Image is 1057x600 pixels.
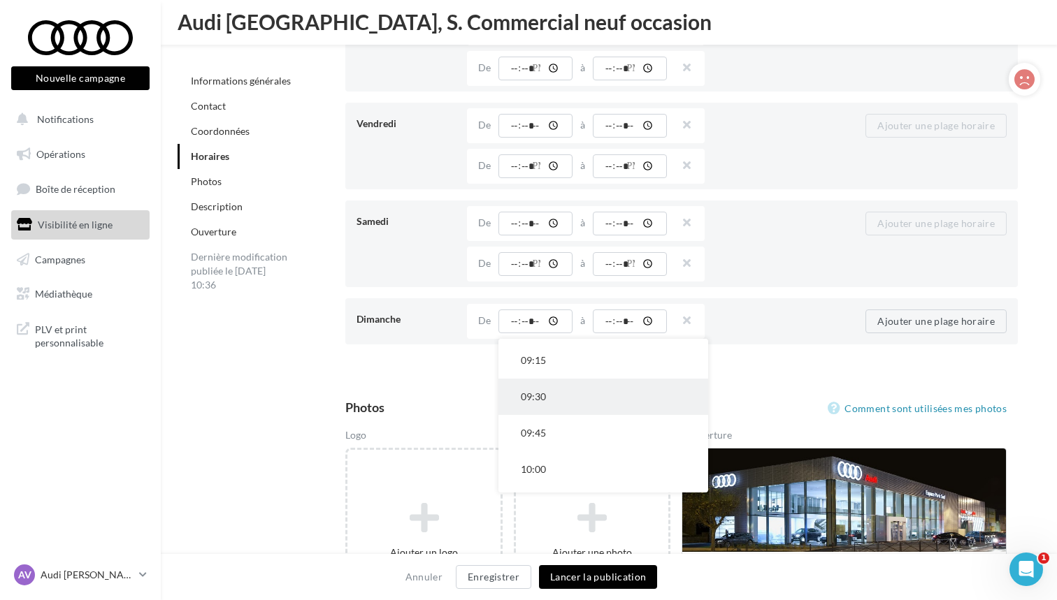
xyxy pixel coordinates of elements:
label: à [580,258,585,268]
a: Ouverture [191,226,236,237]
span: PLV et print personnalisable [35,320,144,350]
div: Dimanche [357,307,456,332]
label: De [478,218,491,228]
a: Informations générales [191,75,291,87]
span: Campagnes [35,253,85,265]
label: à [580,218,585,228]
a: Contact [191,100,226,112]
a: Campagnes [8,245,152,275]
button: 09:15 [498,342,708,379]
span: AV [18,568,31,582]
a: Visibilité en ligne [8,210,152,240]
label: De [478,316,491,325]
a: Médiathèque [8,279,152,309]
a: AV Audi [PERSON_NAME] [11,562,150,588]
span: Visibilité en ligne [38,219,113,231]
div: Dernière modification publiée le [DATE] 10:36 [178,244,303,298]
a: Boîte de réception [8,174,152,204]
span: Boîte de réception [36,183,115,195]
button: Annuler [400,569,448,585]
label: De [478,258,491,268]
button: 10:15 [498,488,708,524]
a: Comment sont utilisées mes photos [828,400,1007,417]
a: Description [191,200,243,212]
div: Photos [345,401,384,414]
label: De [478,161,491,170]
button: Lancer la publication [539,565,657,589]
button: 10:00 [498,451,708,488]
span: Médiathèque [35,288,92,300]
div: Couverture [682,428,1007,448]
a: Horaires [191,150,229,162]
span: Audi [GEOGRAPHIC_DATA], S. Commercial neuf occasion [178,11,712,32]
button: 09:45 [498,415,708,451]
label: à [580,161,585,170]
span: Opérations [36,148,85,160]
div: Samedi [357,209,456,234]
p: Audi [PERSON_NAME] [41,568,134,582]
label: à [580,120,585,130]
button: Ajouter une plage horaire [865,309,1007,333]
a: Photos [191,175,222,187]
label: à [580,316,585,325]
iframe: Intercom live chat [1009,553,1043,586]
a: Opérations [8,140,152,169]
a: PLV et print personnalisable [8,314,152,356]
button: Enregistrer [456,565,531,589]
span: 1 [1038,553,1049,564]
span: Notifications [37,113,94,125]
a: Coordonnées [191,125,250,137]
label: De [478,63,491,73]
label: à [580,63,585,73]
button: Nouvelle campagne [11,66,150,90]
label: De [478,120,491,130]
button: Notifications [8,105,147,134]
div: Vendredi [357,111,456,136]
button: Ajouter une plage horaire [865,212,1007,235]
div: Logo [345,428,502,448]
button: Ajouter une plage horaire [865,114,1007,138]
button: 09:30 [498,379,708,415]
